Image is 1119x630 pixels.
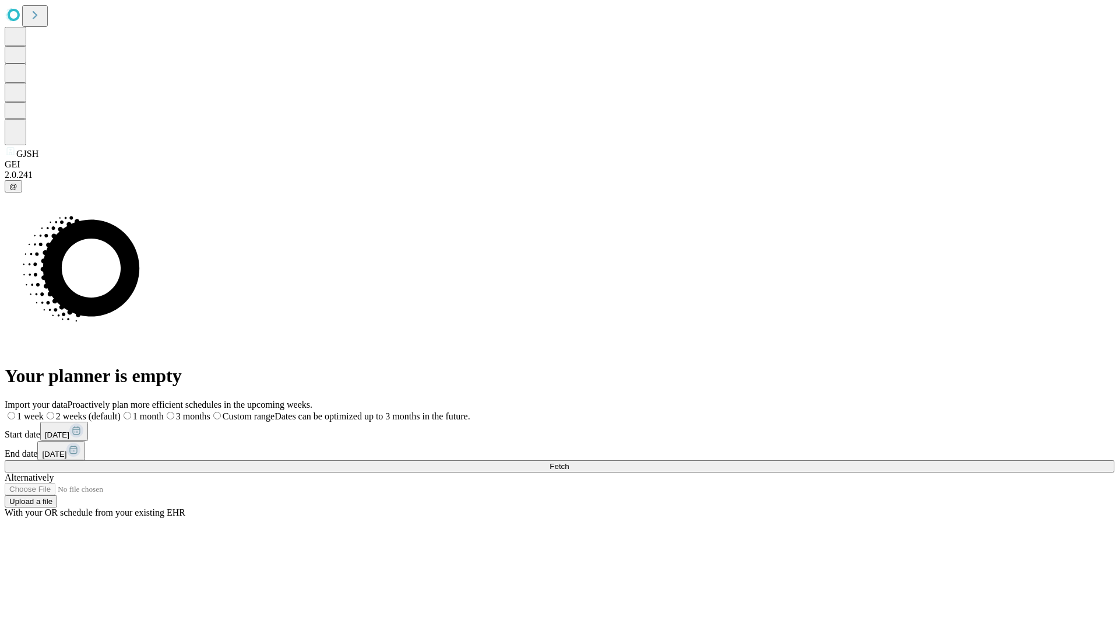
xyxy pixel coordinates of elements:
span: GJSH [16,149,38,159]
span: Dates can be optimized up to 3 months in the future. [275,411,470,421]
input: 1 week [8,412,15,419]
span: @ [9,182,17,191]
button: @ [5,180,22,192]
div: GEI [5,159,1114,170]
span: Fetch [550,462,569,471]
span: 2 weeks (default) [56,411,121,421]
span: 3 months [176,411,210,421]
span: Custom range [223,411,275,421]
div: 2.0.241 [5,170,1114,180]
button: Fetch [5,460,1114,473]
h1: Your planner is empty [5,365,1114,387]
button: [DATE] [40,422,88,441]
button: Upload a file [5,495,57,508]
input: 1 month [124,412,131,419]
input: 3 months [167,412,174,419]
div: End date [5,441,1114,460]
span: 1 month [133,411,164,421]
button: [DATE] [37,441,85,460]
span: [DATE] [45,430,69,439]
div: Start date [5,422,1114,441]
span: [DATE] [42,450,66,459]
input: 2 weeks (default) [47,412,54,419]
span: Proactively plan more efficient schedules in the upcoming weeks. [68,400,312,409]
span: Import your data [5,400,68,409]
span: With your OR schedule from your existing EHR [5,508,185,517]
span: 1 week [17,411,44,421]
span: Alternatively [5,473,54,482]
input: Custom rangeDates can be optimized up to 3 months in the future. [213,412,221,419]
